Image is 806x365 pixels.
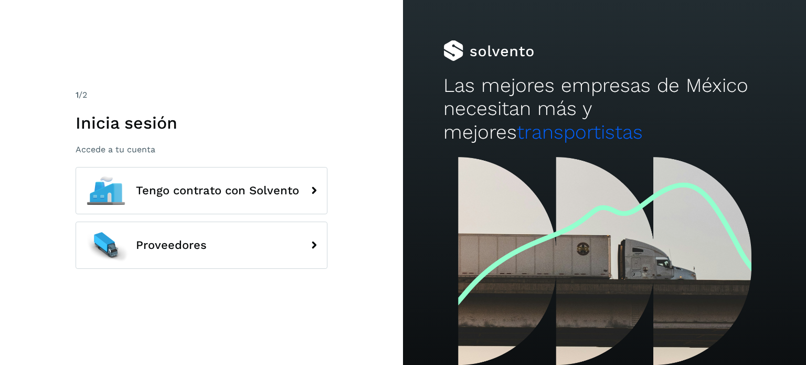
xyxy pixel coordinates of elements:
[443,74,766,144] h2: Las mejores empresas de México necesitan más y mejores
[76,90,79,100] span: 1
[136,239,207,252] span: Proveedores
[136,184,299,197] span: Tengo contrato con Solvento
[76,167,327,214] button: Tengo contrato con Solvento
[517,121,643,143] span: transportistas
[76,222,327,269] button: Proveedores
[76,144,327,154] p: Accede a tu cuenta
[76,89,327,101] div: /2
[76,113,327,133] h1: Inicia sesión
